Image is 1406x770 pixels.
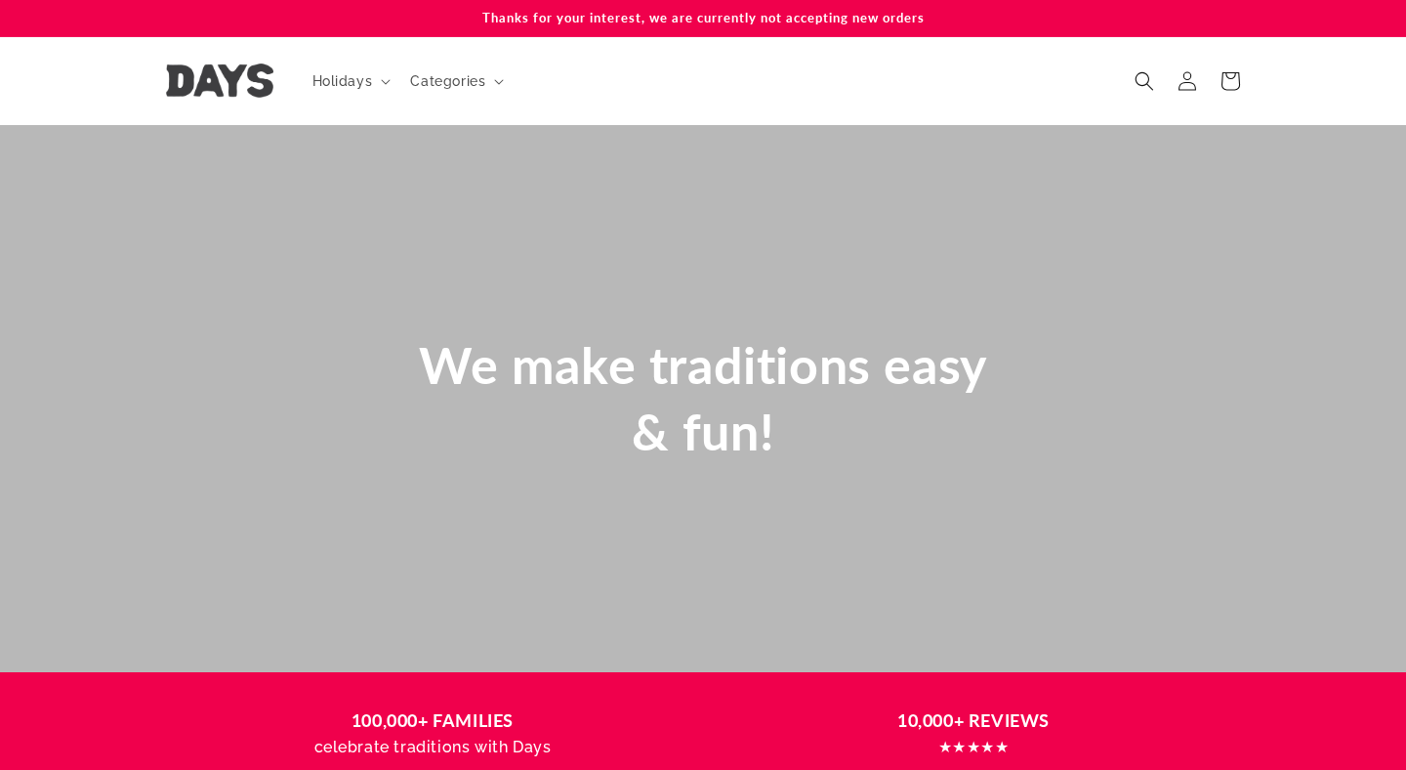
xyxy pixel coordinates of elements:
p: celebrate traditions with Days [181,734,684,762]
summary: Categories [398,61,512,102]
summary: Search [1123,60,1166,103]
span: Holidays [312,72,373,90]
h3: 100,000+ FAMILIES [181,707,684,734]
summary: Holidays [301,61,399,102]
span: We make traditions easy & fun! [419,334,987,461]
h3: 10,000+ REVIEWS [722,707,1225,734]
img: Days United [166,64,273,98]
span: Categories [410,72,485,90]
p: ★★★★★ [722,734,1225,762]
